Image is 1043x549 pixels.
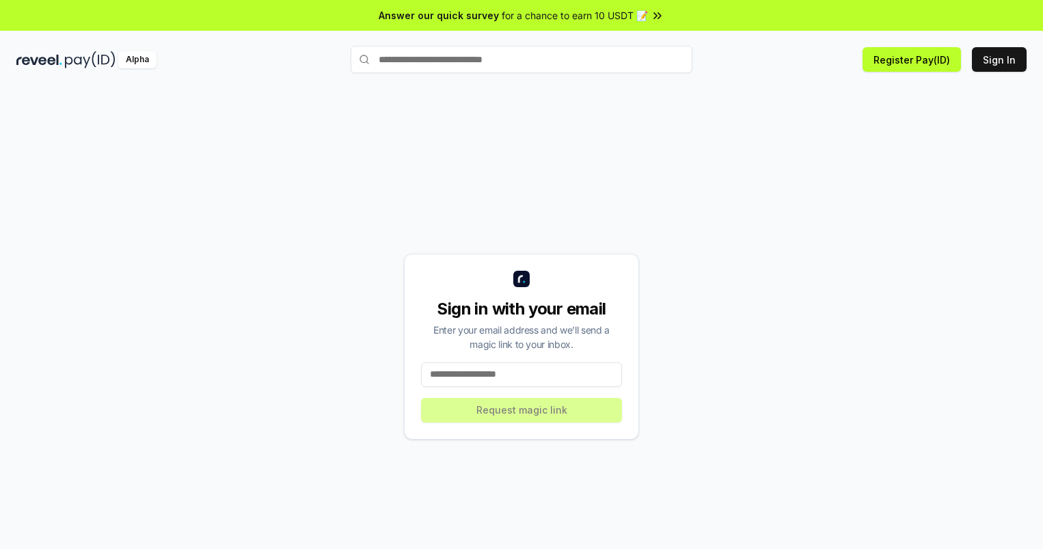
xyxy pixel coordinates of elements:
img: logo_small [513,271,530,287]
div: Alpha [118,51,157,68]
div: Enter your email address and we’ll send a magic link to your inbox. [421,323,622,351]
div: Sign in with your email [421,298,622,320]
img: reveel_dark [16,51,62,68]
span: Answer our quick survey [379,8,499,23]
button: Register Pay(ID) [863,47,961,72]
span: for a chance to earn 10 USDT 📝 [502,8,648,23]
button: Sign In [972,47,1027,72]
img: pay_id [65,51,116,68]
